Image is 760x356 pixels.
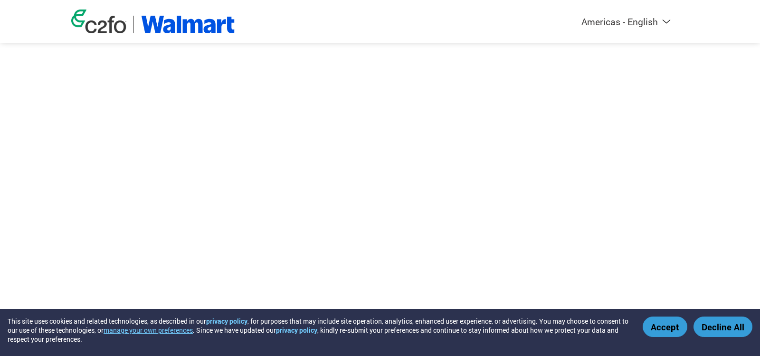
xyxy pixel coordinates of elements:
[104,326,193,335] button: manage your own preferences
[276,326,317,335] a: privacy policy
[693,317,752,337] button: Decline All
[8,317,629,344] div: This site uses cookies and related technologies, as described in our , for purposes that may incl...
[643,317,687,337] button: Accept
[71,10,126,33] img: c2fo logo
[141,16,235,33] img: Walmart
[206,317,247,326] a: privacy policy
